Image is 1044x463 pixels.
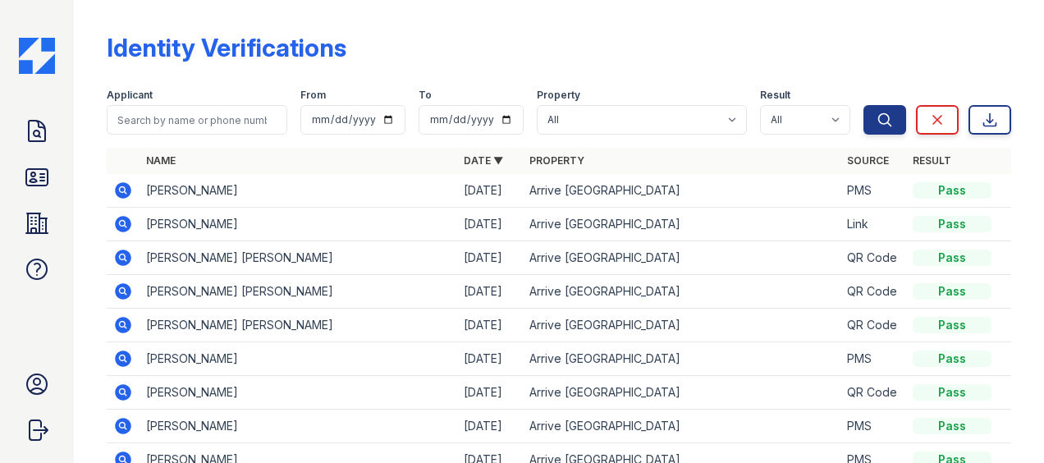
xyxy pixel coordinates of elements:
td: Arrive [GEOGRAPHIC_DATA] [523,376,840,410]
a: Source [847,154,889,167]
td: QR Code [840,309,906,342]
td: Arrive [GEOGRAPHIC_DATA] [523,275,840,309]
td: [PERSON_NAME] [140,174,457,208]
div: Identity Verifications [107,33,346,62]
a: Name [146,154,176,167]
td: [DATE] [457,275,523,309]
td: [DATE] [457,410,523,443]
td: QR Code [840,376,906,410]
td: Arrive [GEOGRAPHIC_DATA] [523,174,840,208]
div: Pass [913,351,991,367]
td: [PERSON_NAME] [PERSON_NAME] [140,309,457,342]
td: PMS [840,174,906,208]
td: QR Code [840,275,906,309]
div: Pass [913,317,991,333]
td: [PERSON_NAME] [PERSON_NAME] [140,275,457,309]
td: PMS [840,342,906,376]
td: Arrive [GEOGRAPHIC_DATA] [523,309,840,342]
td: [PERSON_NAME] [PERSON_NAME] [140,241,457,275]
td: QR Code [840,241,906,275]
td: Arrive [GEOGRAPHIC_DATA] [523,208,840,241]
td: [DATE] [457,208,523,241]
div: Pass [913,216,991,232]
label: Applicant [107,89,153,102]
input: Search by name or phone number [107,105,287,135]
div: Pass [913,182,991,199]
label: Property [537,89,580,102]
td: Arrive [GEOGRAPHIC_DATA] [523,342,840,376]
label: To [419,89,432,102]
div: Pass [913,384,991,401]
td: [DATE] [457,174,523,208]
a: Date ▼ [464,154,503,167]
a: Result [913,154,951,167]
td: [PERSON_NAME] [140,410,457,443]
td: [PERSON_NAME] [140,342,457,376]
td: [DATE] [457,376,523,410]
label: Result [760,89,790,102]
td: Arrive [GEOGRAPHIC_DATA] [523,241,840,275]
td: [PERSON_NAME] [140,208,457,241]
td: [DATE] [457,342,523,376]
div: Pass [913,250,991,266]
td: Link [840,208,906,241]
a: Property [529,154,584,167]
td: PMS [840,410,906,443]
label: From [300,89,326,102]
td: [DATE] [457,309,523,342]
td: [PERSON_NAME] [140,376,457,410]
div: Pass [913,418,991,434]
img: CE_Icon_Blue-c292c112584629df590d857e76928e9f676e5b41ef8f769ba2f05ee15b207248.png [19,38,55,74]
td: Arrive [GEOGRAPHIC_DATA] [523,410,840,443]
td: [DATE] [457,241,523,275]
div: Pass [913,283,991,300]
